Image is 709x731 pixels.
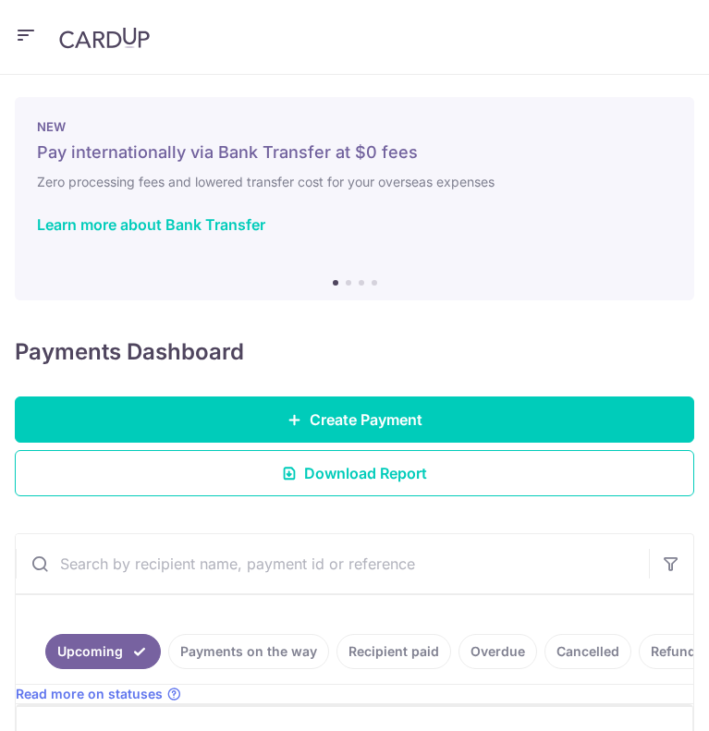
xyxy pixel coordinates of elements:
[15,450,694,496] a: Download Report
[37,141,672,164] h5: Pay internationally via Bank Transfer at $0 fees
[45,634,161,669] a: Upcoming
[37,119,672,134] p: NEW
[304,462,427,484] span: Download Report
[59,27,150,49] img: CardUp
[15,337,244,367] h4: Payments Dashboard
[591,676,691,722] iframe: Opens a widget where you can find more information
[37,171,672,193] h6: Zero processing fees and lowered transfer cost for your overseas expenses
[15,396,694,443] a: Create Payment
[16,685,181,703] a: Read more on statuses
[458,634,537,669] a: Overdue
[37,215,265,234] a: Learn more about Bank Transfer
[16,534,649,593] input: Search by recipient name, payment id or reference
[310,408,422,431] span: Create Payment
[336,634,451,669] a: Recipient paid
[544,634,631,669] a: Cancelled
[16,685,163,703] span: Read more on statuses
[168,634,329,669] a: Payments on the way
